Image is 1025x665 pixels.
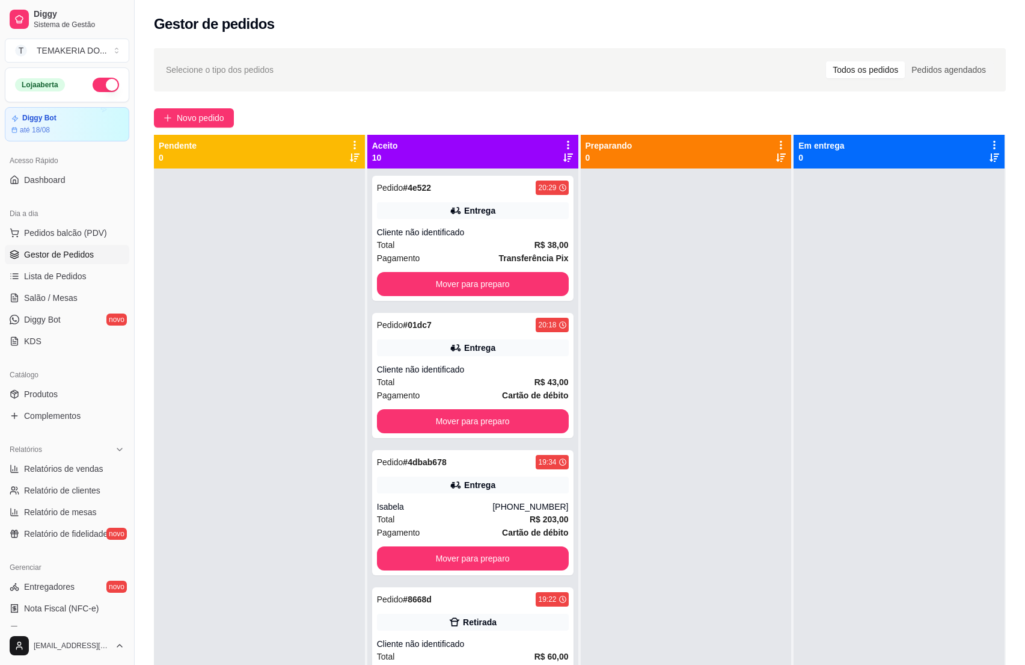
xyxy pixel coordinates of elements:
div: Todos os pedidos [826,61,905,78]
strong: # 8668d [403,595,432,604]
a: Relatórios de vendas [5,459,129,478]
strong: R$ 43,00 [534,377,569,387]
span: Total [377,238,395,252]
article: Diggy Bot [22,114,57,123]
span: Novo pedido [177,111,224,125]
div: Cliente não identificado [377,363,569,376]
a: Lista de Pedidos [5,267,129,286]
strong: Cartão de débito [502,391,568,400]
button: Pedidos balcão (PDV) [5,223,129,243]
a: Salão / Mesas [5,288,129,308]
a: Controle de caixa [5,620,129,640]
span: Salão / Mesas [24,292,78,304]
span: Dashboard [24,174,66,186]
span: Gestor de Pedidos [24,249,94,261]
button: Mover para preparo [377,272,569,296]
span: Pedidos balcão (PDV) [24,227,107,239]
strong: Cartão de débito [502,528,568,537]
a: Relatório de clientes [5,481,129,500]
div: [PHONE_NUMBER] [492,501,568,513]
span: Diggy Bot [24,314,61,326]
div: 20:29 [538,183,556,193]
strong: # 01dc7 [403,320,432,330]
strong: # 4dbab678 [403,457,446,467]
a: KDS [5,332,129,351]
div: Acesso Rápido [5,151,129,170]
span: Sistema de Gestão [34,20,124,29]
a: Produtos [5,385,129,404]
a: Relatório de fidelidadenovo [5,524,129,543]
span: Entregadores [24,581,75,593]
span: Pedido [377,595,403,604]
p: 0 [798,152,844,164]
span: Pagamento [377,526,420,539]
span: Lista de Pedidos [24,270,87,282]
a: Nota Fiscal (NFC-e) [5,599,129,618]
span: Total [377,376,395,389]
div: Catálogo [5,365,129,385]
span: T [15,45,27,57]
span: plus [164,114,172,122]
div: TEMAKERIA DO ... [37,45,107,57]
span: Total [377,650,395,663]
strong: R$ 203,00 [530,515,569,524]
div: 19:34 [538,457,556,467]
button: [EMAIL_ADDRESS][DOMAIN_NAME] [5,631,129,660]
a: DiggySistema de Gestão [5,5,129,34]
span: Relatório de mesas [24,506,97,518]
p: Em entrega [798,140,844,152]
span: Produtos [24,388,58,400]
span: Pagamento [377,389,420,402]
strong: Transferência Pix [499,253,569,263]
p: 10 [372,152,398,164]
a: Relatório de mesas [5,503,129,522]
p: Preparando [586,140,632,152]
strong: R$ 60,00 [534,652,569,661]
h2: Gestor de pedidos [154,14,275,34]
div: Retirada [463,616,497,628]
button: Mover para preparo [377,546,569,571]
a: Diggy Botnovo [5,310,129,329]
span: Selecione o tipo dos pedidos [166,63,274,76]
span: Nota Fiscal (NFC-e) [24,602,99,614]
div: Entrega [464,205,495,217]
a: Complementos [5,406,129,425]
div: Cliente não identificado [377,638,569,650]
span: Relatórios [10,445,42,454]
span: Relatório de clientes [24,484,100,496]
div: 19:22 [538,595,556,604]
span: Pagamento [377,252,420,265]
div: Dia a dia [5,204,129,223]
span: Controle de caixa [24,624,90,636]
div: Isabela [377,501,493,513]
p: 0 [586,152,632,164]
p: Aceito [372,140,398,152]
span: Relatório de fidelidade [24,528,108,540]
button: Alterar Status [93,78,119,92]
div: Loja aberta [15,78,65,91]
strong: # 4e522 [403,183,431,193]
button: Novo pedido [154,108,234,128]
span: Pedido [377,457,403,467]
span: Pedido [377,183,403,193]
p: 0 [159,152,197,164]
div: Entrega [464,342,495,354]
div: 20:18 [538,320,556,330]
div: Entrega [464,479,495,491]
a: Diggy Botaté 18/08 [5,107,129,141]
strong: R$ 38,00 [534,240,569,250]
div: Cliente não identificado [377,226,569,238]
a: Gestor de Pedidos [5,245,129,264]
span: [EMAIL_ADDRESS][DOMAIN_NAME] [34,641,110,651]
button: Mover para preparo [377,409,569,433]
article: até 18/08 [20,125,50,135]
span: Relatórios de vendas [24,463,103,475]
div: Pedidos agendados [905,61,993,78]
a: Dashboard [5,170,129,190]
span: Pedido [377,320,403,330]
span: Total [377,513,395,526]
div: Gerenciar [5,558,129,577]
span: Diggy [34,9,124,20]
span: Complementos [24,410,81,422]
p: Pendente [159,140,197,152]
